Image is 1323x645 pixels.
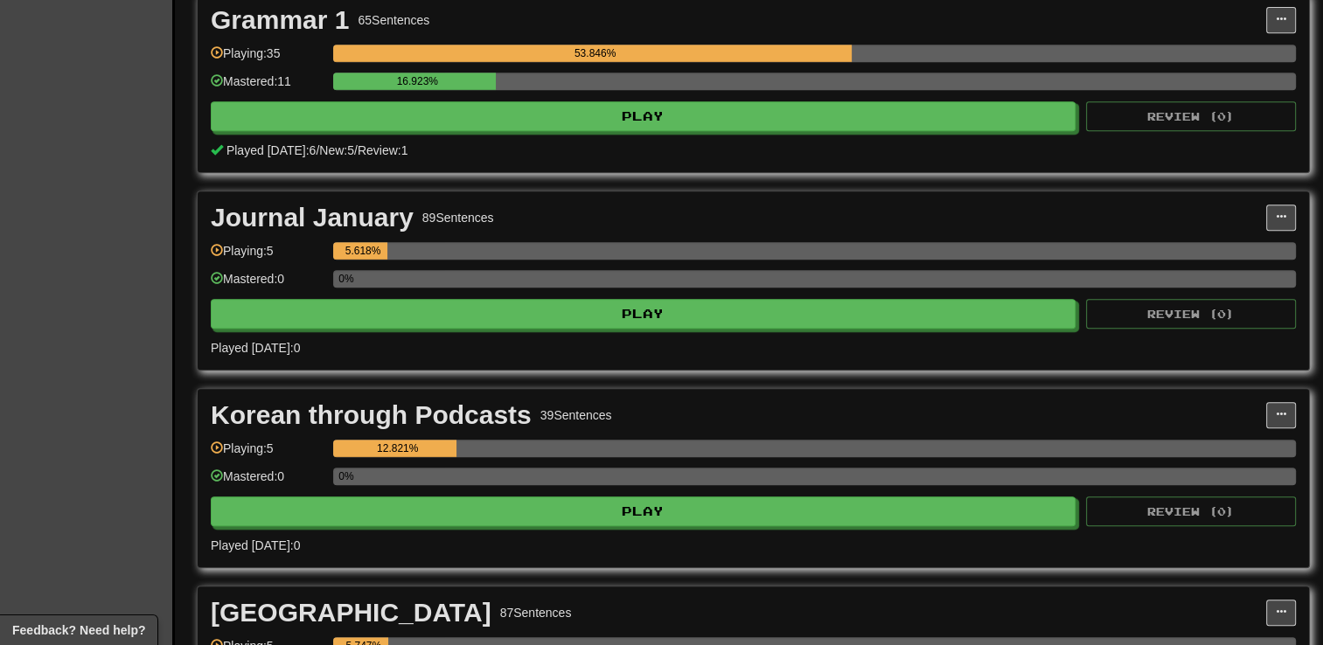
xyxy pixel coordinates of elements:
div: Playing: 35 [211,45,324,73]
span: Open feedback widget [12,621,145,639]
button: Play [211,496,1076,526]
div: [GEOGRAPHIC_DATA] [211,600,491,626]
span: Played [DATE]: 0 [211,538,300,552]
div: Mastered: 0 [211,468,324,496]
div: Mastered: 11 [211,73,324,101]
div: Journal January [211,205,414,231]
div: Grammar 1 [211,7,349,33]
div: 5.618% [338,242,387,260]
span: New: 5 [319,143,354,157]
div: 16.923% [338,73,496,90]
span: / [316,143,319,157]
div: 39 Sentences [540,406,612,424]
div: 12.821% [338,440,456,457]
div: Korean through Podcasts [211,402,532,428]
button: Play [211,299,1076,329]
div: Mastered: 0 [211,270,324,299]
span: Played [DATE]: 0 [211,341,300,355]
span: / [354,143,358,157]
div: Playing: 5 [211,242,324,271]
div: 89 Sentences [422,209,494,226]
div: 65 Sentences [358,11,429,29]
button: Review (0) [1086,299,1296,329]
div: 87 Sentences [500,604,572,621]
div: Playing: 5 [211,440,324,468]
button: Play [211,101,1076,131]
span: Played [DATE]: 6 [226,143,316,157]
div: 53.846% [338,45,852,62]
span: Review: 1 [358,143,408,157]
button: Review (0) [1086,101,1296,131]
button: Review (0) [1086,496,1296,526]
